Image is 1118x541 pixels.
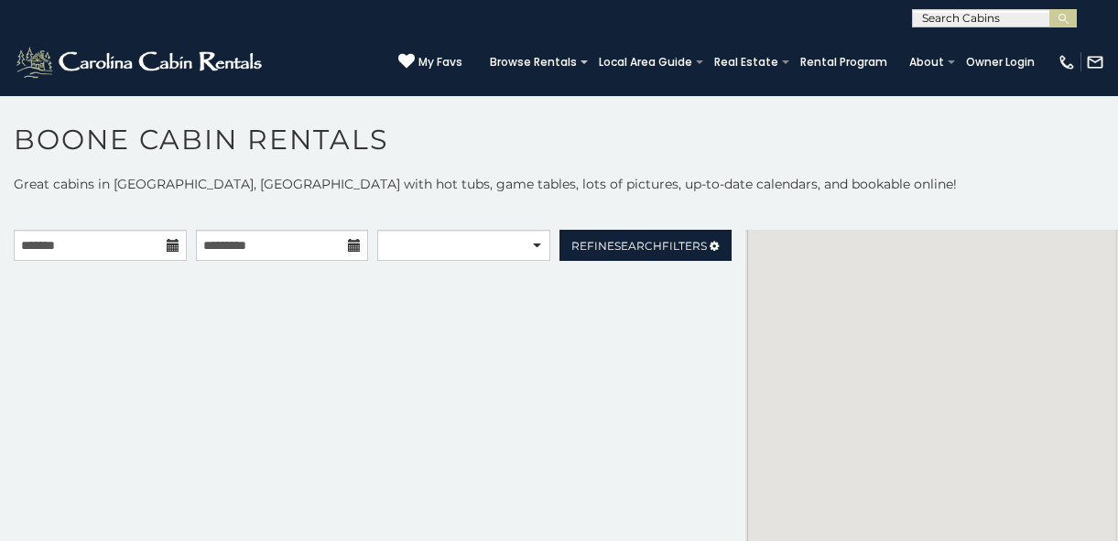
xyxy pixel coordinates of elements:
span: Refine Filters [571,239,707,253]
span: Search [614,239,662,253]
span: My Favs [418,54,462,70]
a: Browse Rentals [481,49,586,75]
a: About [900,49,953,75]
img: mail-regular-white.png [1086,53,1104,71]
a: Owner Login [957,49,1044,75]
a: My Favs [398,53,462,71]
img: phone-regular-white.png [1058,53,1076,71]
a: Local Area Guide [590,49,701,75]
a: RefineSearchFilters [559,230,733,261]
img: White-1-2.png [14,44,267,81]
a: Rental Program [791,49,896,75]
a: Real Estate [705,49,787,75]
